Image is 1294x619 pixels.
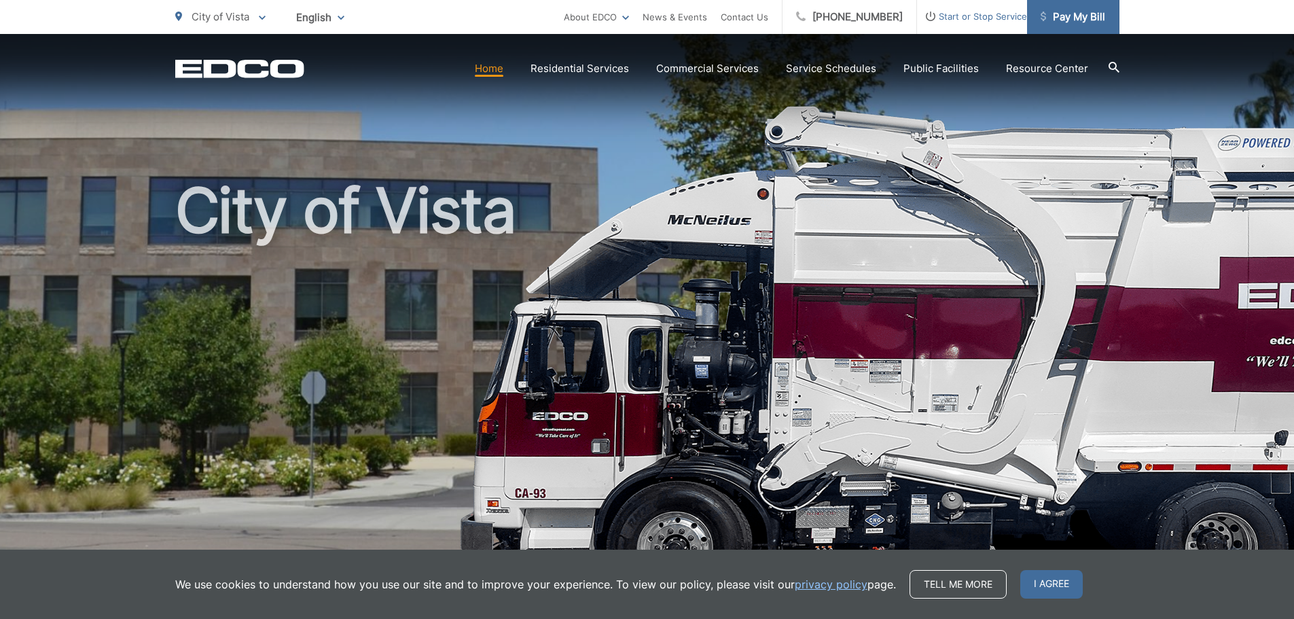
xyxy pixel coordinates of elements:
a: Residential Services [531,60,629,77]
a: Resource Center [1006,60,1088,77]
p: We use cookies to understand how you use our site and to improve your experience. To view our pol... [175,576,896,593]
a: Contact Us [721,9,768,25]
a: Tell me more [910,570,1007,599]
span: English [286,5,355,29]
a: About EDCO [564,9,629,25]
a: Public Facilities [903,60,979,77]
span: I agree [1020,570,1083,599]
a: privacy policy [795,576,867,593]
a: EDCD logo. Return to the homepage. [175,59,304,78]
a: Home [475,60,503,77]
a: Commercial Services [656,60,759,77]
span: Pay My Bill [1041,9,1105,25]
a: News & Events [643,9,707,25]
a: Service Schedules [786,60,876,77]
h1: City of Vista [175,177,1119,607]
span: City of Vista [192,10,249,23]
